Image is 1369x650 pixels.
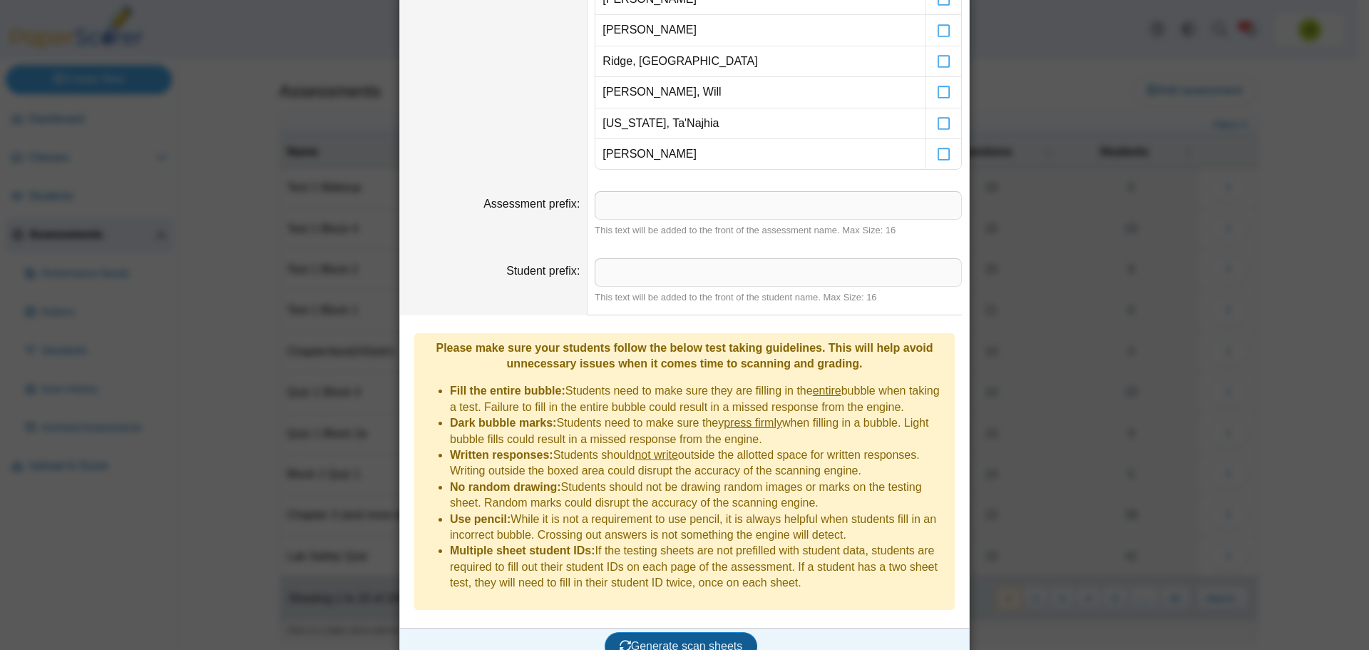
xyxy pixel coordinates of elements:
[595,46,926,77] td: Ridge, [GEOGRAPHIC_DATA]
[450,479,948,512] li: Students should not be drawing random images or marks on the testing sheet. Random marks could di...
[450,543,948,591] li: If the testing sheets are not prefilled with student data, students are required to fill out thei...
[595,15,926,46] td: [PERSON_NAME]
[595,224,962,237] div: This text will be added to the front of the assessment name. Max Size: 16
[595,77,926,108] td: [PERSON_NAME], Will
[595,108,926,139] td: [US_STATE], Ta'Najhia
[450,417,556,429] b: Dark bubble marks:
[724,417,782,429] u: press firmly
[450,513,511,525] b: Use pencil:
[450,544,595,557] b: Multiple sheet student IDs:
[450,383,948,415] li: Students need to make sure they are filling in the bubble when taking a test. Failure to fill in ...
[506,265,580,277] label: Student prefix
[450,481,561,493] b: No random drawing:
[436,342,933,370] b: Please make sure your students follow the below test taking guidelines. This will help avoid unne...
[635,449,677,461] u: not write
[450,512,948,544] li: While it is not a requirement to use pencil, it is always helpful when students fill in an incorr...
[450,447,948,479] li: Students should outside the allotted space for written responses. Writing outside the boxed area ...
[813,385,841,397] u: entire
[595,139,926,169] td: [PERSON_NAME]
[483,198,580,210] label: Assessment prefix
[450,449,553,461] b: Written responses:
[450,415,948,447] li: Students need to make sure they when filling in a bubble. Light bubble fills could result in a mi...
[450,385,565,397] b: Fill the entire bubble:
[595,291,962,304] div: This text will be added to the front of the student name. Max Size: 16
